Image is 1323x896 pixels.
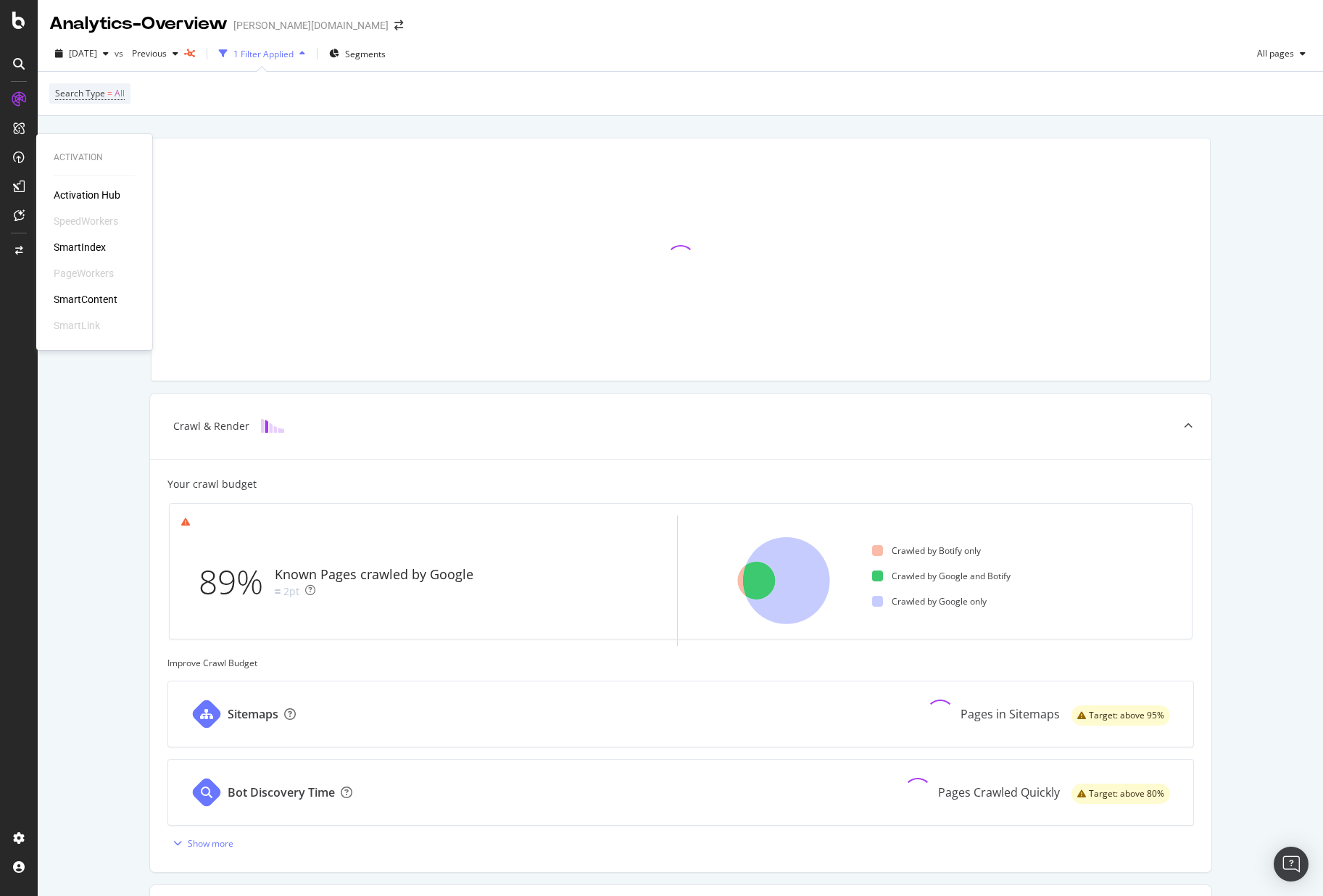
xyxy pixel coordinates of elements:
span: = [107,87,112,99]
div: Show more [188,837,233,850]
div: SmartLink [54,318,100,333]
div: Your crawl budget [167,477,257,491]
span: Previous [126,47,167,59]
div: Crawl & Render [173,419,249,434]
div: SpeedWorkers [54,214,118,228]
div: 1 Filter Applied [233,48,294,60]
div: Activation [54,152,135,164]
div: Pages in Sitemaps [961,706,1060,723]
div: Improve Crawl Budget [167,657,1194,669]
button: Previous [126,42,184,65]
div: [PERSON_NAME][DOMAIN_NAME] [233,18,389,33]
span: vs [115,47,126,59]
div: arrow-right-arrow-left [394,20,403,30]
div: Crawled by Google only [872,595,987,607]
div: warning label [1071,705,1170,726]
button: [DATE] [49,42,115,65]
div: Open Intercom Messenger [1274,847,1309,882]
span: Segments [345,48,386,60]
div: Crawled by Google and Botify [872,570,1011,582]
div: Analytics - Overview [49,12,228,36]
div: Sitemaps [228,706,278,723]
a: SitemapsPages in Sitemapswarning label [167,681,1194,747]
span: All pages [1251,47,1294,59]
button: All pages [1251,42,1311,65]
a: Activation Hub [54,188,120,202]
span: Search Type [55,87,105,99]
div: Bot Discovery Time [228,784,335,801]
span: Target: above 80% [1089,789,1164,798]
div: Known Pages crawled by Google [275,565,473,584]
button: Show more [167,831,233,855]
span: All [115,83,125,104]
div: Pages Crawled Quickly [938,784,1060,801]
button: 1 Filter Applied [213,42,311,65]
span: 2025 Aug. 11th [69,47,97,59]
div: 2pt [283,584,299,599]
span: Target: above 95% [1089,711,1164,720]
div: warning label [1071,784,1170,804]
img: Equal [275,589,281,594]
a: SmartContent [54,292,117,307]
button: Segments [323,42,391,65]
a: SmartIndex [54,240,106,254]
div: 89% [199,558,275,606]
div: PageWorkers [54,266,114,281]
div: Crawled by Botify only [872,544,981,557]
a: Bot Discovery TimePages Crawled Quicklywarning label [167,759,1194,826]
img: block-icon [261,419,284,433]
